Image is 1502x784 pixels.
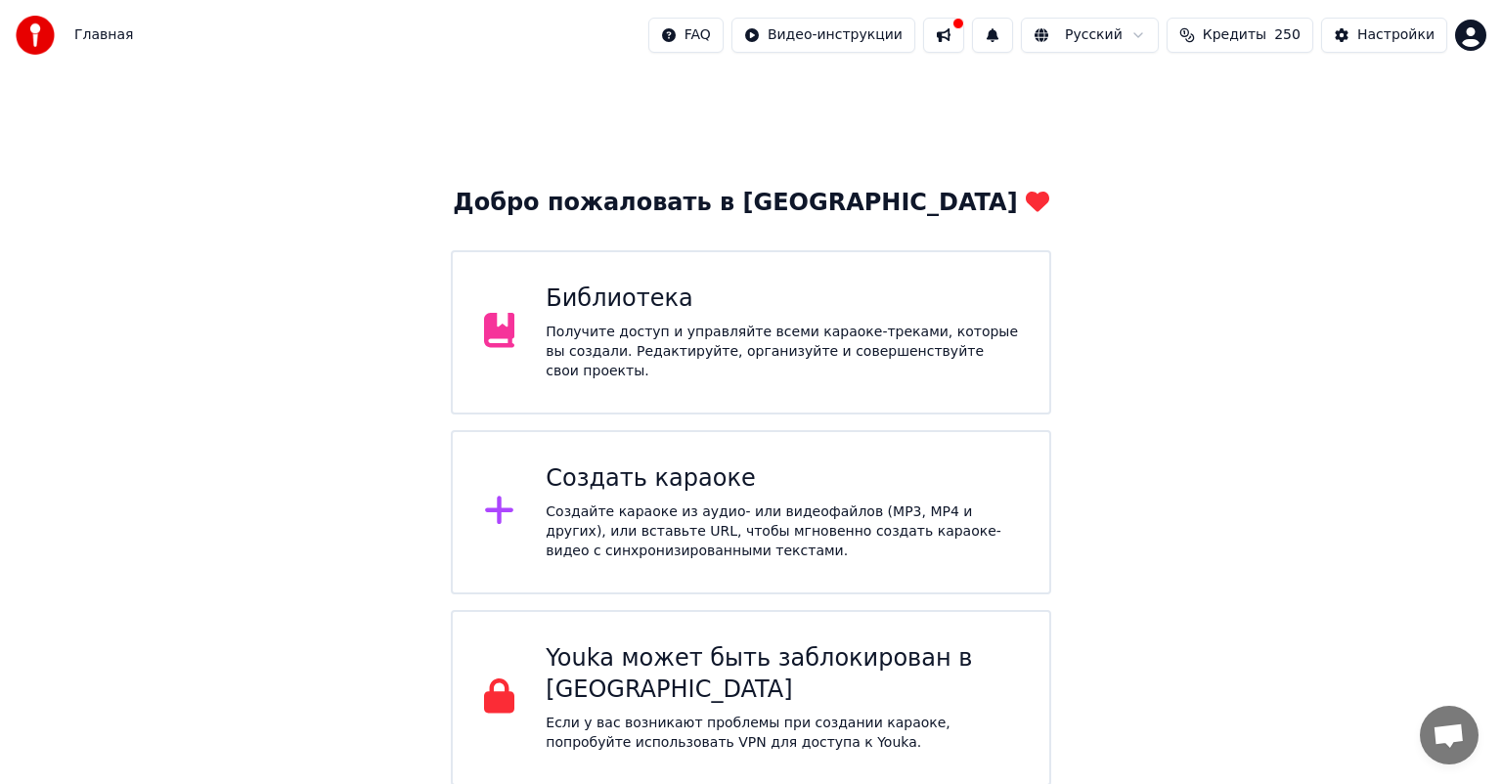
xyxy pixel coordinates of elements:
nav: breadcrumb [74,25,133,45]
div: Youka может быть заблокирован в [GEOGRAPHIC_DATA] [546,643,1018,706]
div: Открытый чат [1420,706,1479,764]
div: Создать караоке [546,463,1018,495]
div: Создайте караоке из аудио- или видеофайлов (MP3, MP4 и других), или вставьте URL, чтобы мгновенно... [546,502,1018,561]
div: Добро пожаловать в [GEOGRAPHIC_DATA] [453,188,1048,219]
span: Главная [74,25,133,45]
div: Настройки [1357,25,1435,45]
button: FAQ [648,18,724,53]
img: youka [16,16,55,55]
p: Если у вас возникают проблемы при создании караоке, попробуйте использовать VPN для доступа к Youka. [546,714,1018,753]
span: Кредиты [1203,25,1266,45]
button: Видео-инструкции [731,18,915,53]
button: Настройки [1321,18,1447,53]
div: Библиотека [546,283,1018,315]
div: Получите доступ и управляйте всеми караоке-треками, которые вы создали. Редактируйте, организуйте... [546,323,1018,381]
span: 250 [1274,25,1301,45]
button: Кредиты250 [1167,18,1313,53]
